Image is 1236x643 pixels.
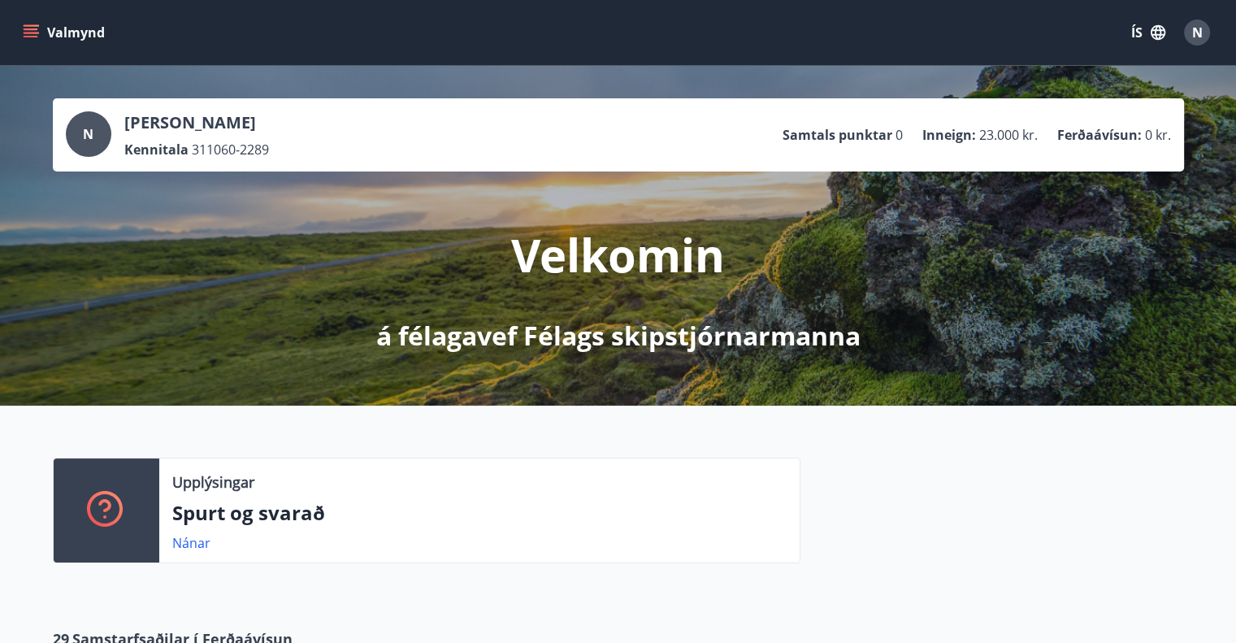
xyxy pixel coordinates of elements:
p: á félagavef Félags skipstjórnarmanna [376,318,861,354]
button: ÍS [1122,18,1174,47]
span: N [83,125,93,143]
span: 0 kr. [1145,126,1171,144]
button: N [1177,13,1216,52]
span: 311060-2289 [192,141,269,159]
button: menu [20,18,111,47]
p: Velkomin [511,224,725,285]
a: Nánar [172,534,210,552]
p: Spurt og svarað [172,499,787,527]
span: 23.000 kr. [979,126,1038,144]
p: [PERSON_NAME] [124,111,269,134]
span: N [1192,24,1203,41]
p: Inneign : [922,126,976,144]
p: Kennitala [124,141,189,159]
p: Upplýsingar [172,471,254,493]
span: 0 [896,126,903,144]
p: Ferðaávísun : [1057,126,1142,144]
p: Samtals punktar [783,126,892,144]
